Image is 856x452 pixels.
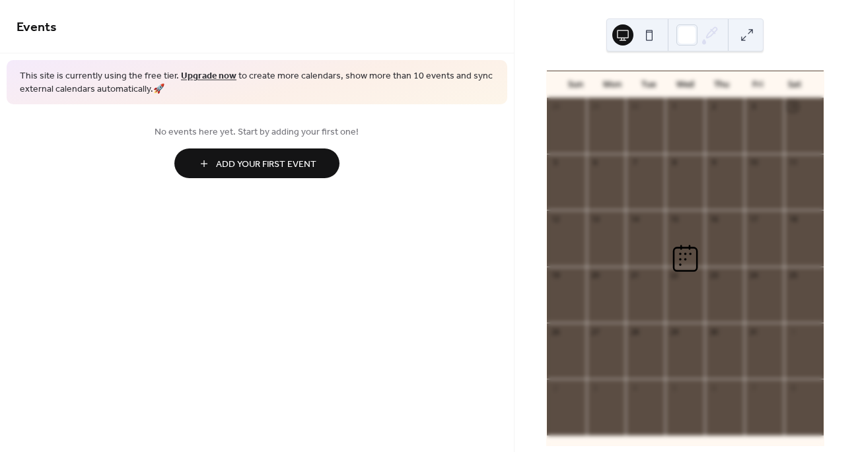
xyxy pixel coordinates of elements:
div: 26 [551,327,561,337]
div: 3 [748,102,758,112]
div: 19 [551,271,561,280]
div: 31 [748,327,758,337]
div: 4 [788,102,798,112]
div: Thu [703,71,740,98]
div: Tue [630,71,666,98]
div: 18 [788,214,798,224]
div: 12 [551,214,561,224]
div: 8 [788,383,798,393]
div: 7 [748,383,758,393]
div: 21 [629,271,639,280]
span: Add Your First Event [216,158,316,172]
div: 9 [709,158,719,168]
span: This site is currently using the free tier. to create more calendars, show more than 10 events an... [20,70,494,96]
div: Fri [740,71,776,98]
div: 11 [788,158,798,168]
div: 16 [709,214,719,224]
div: 5 [669,383,679,393]
div: 5 [551,158,561,168]
div: 4 [629,383,639,393]
a: Add Your First Event [17,148,497,178]
div: 17 [748,214,758,224]
span: Events [17,15,57,40]
div: 15 [669,214,679,224]
div: 30 [709,327,719,337]
div: 3 [590,383,600,393]
div: 28 [629,327,639,337]
div: 27 [590,327,600,337]
div: 22 [669,271,679,280]
div: Wed [667,71,703,98]
span: No events here yet. Start by adding your first one! [17,125,497,139]
div: 28 [551,102,561,112]
div: 10 [748,158,758,168]
div: 24 [748,271,758,280]
div: 20 [590,271,600,280]
div: 2 [709,102,719,112]
div: 13 [590,214,600,224]
div: Mon [594,71,630,98]
div: 7 [629,158,639,168]
div: 23 [709,271,719,280]
div: 29 [590,102,600,112]
button: Add Your First Event [174,148,339,178]
div: 1 [669,102,679,112]
div: 30 [629,102,639,112]
div: 2 [551,383,561,393]
div: 6 [709,383,719,393]
div: Sun [557,71,594,98]
div: 14 [629,214,639,224]
div: 25 [788,271,798,280]
a: Upgrade now [181,67,236,85]
div: 6 [590,158,600,168]
div: 8 [669,158,679,168]
div: 29 [669,327,679,337]
div: Sat [777,71,813,98]
div: 1 [788,327,798,337]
